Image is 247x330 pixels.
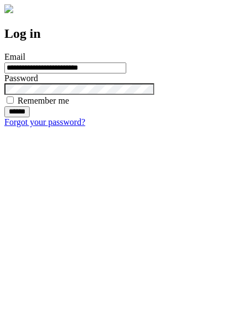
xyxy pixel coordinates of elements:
[4,26,243,41] h2: Log in
[4,73,38,83] label: Password
[4,52,25,61] label: Email
[4,4,13,13] img: logo-4e3dc11c47720685a147b03b5a06dd966a58ff35d612b21f08c02c0306f2b779.png
[18,96,69,105] label: Remember me
[4,117,85,127] a: Forgot your password?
